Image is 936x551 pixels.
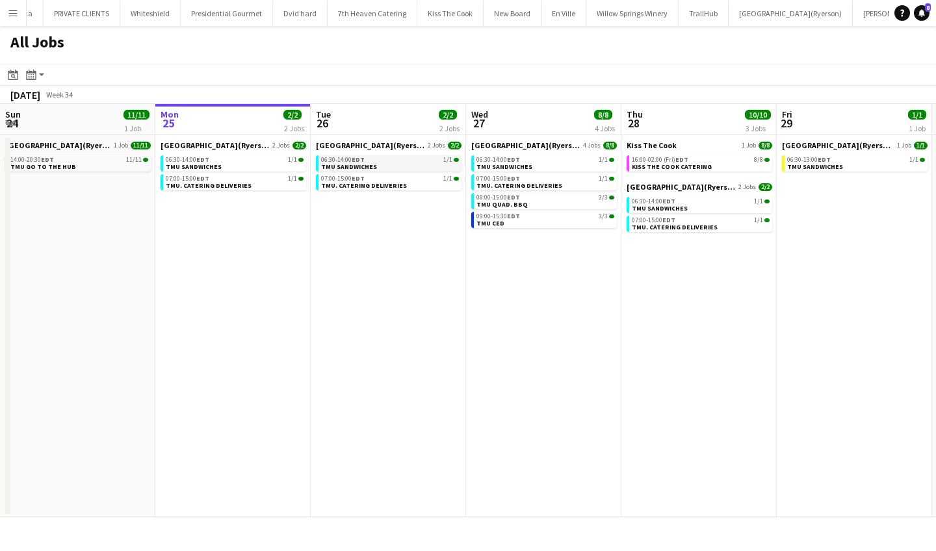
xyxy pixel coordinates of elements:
[476,194,520,201] span: 08:00-15:00
[298,177,304,181] span: 1/1
[662,216,675,224] span: EDT
[764,218,770,222] span: 1/1
[759,142,772,149] span: 8/8
[925,3,931,12] span: 8
[586,1,679,26] button: Willow Springs Winery
[196,155,209,164] span: EDT
[914,142,928,149] span: 1/1
[352,174,365,183] span: EDT
[454,177,459,181] span: 1/1
[10,157,54,163] span: 14:00-20:30
[166,157,209,163] span: 06:30-14:00
[292,142,306,149] span: 2/2
[476,213,520,220] span: 09:00-15:30
[476,162,532,171] span: TMU SANDWICHES
[782,140,894,150] span: Toronto Metropolitan University(Ryerson)
[632,162,712,171] span: KISS THE COOK CATERING
[471,140,617,231] div: [GEOGRAPHIC_DATA](Ryerson)4 Jobs8/806:30-14:00EDT1/1TMU SANDWICHES07:00-15:00EDT1/1TMU. CATERING ...
[476,212,614,227] a: 09:00-15:30EDT3/3TMU CED
[321,162,377,171] span: TMU SANDWICHES
[476,155,614,170] a: 06:30-14:00EDT1/1TMU SANDWICHES
[754,198,763,205] span: 1/1
[5,140,151,174] div: [GEOGRAPHIC_DATA](Ryerson)1 Job11/1114:00-20:30EDT11/11TMU GO TO THE HUB
[10,88,40,101] div: [DATE]
[471,140,580,150] span: Toronto Metropolitan University(Ryerson)
[782,109,792,120] span: Fri
[471,109,488,120] span: Wed
[321,155,459,170] a: 06:30-14:00EDT1/1TMU SANDWICHES
[10,162,76,171] span: TMU GO TO THE HUB
[625,116,643,131] span: 28
[476,157,520,163] span: 06:30-14:00
[131,142,151,149] span: 11/11
[428,142,445,149] span: 2 Jobs
[476,181,562,190] span: TMU. CATERING DELIVERIES
[746,121,770,131] div: 3 Jobs
[627,182,736,192] span: Toronto Metropolitan University(Ryerson)
[448,142,461,149] span: 2/2
[897,142,911,149] span: 1 Job
[439,110,457,120] span: 2/2
[507,155,520,164] span: EDT
[123,110,149,120] span: 11/11
[272,142,290,149] span: 2 Jobs
[5,109,21,120] span: Sun
[476,219,504,227] span: TMU CED
[166,181,252,190] span: TMU. CATERING DELIVERIES
[454,158,459,162] span: 1/1
[609,177,614,181] span: 1/1
[159,116,179,131] span: 25
[599,157,608,163] span: 1/1
[507,193,520,201] span: EDT
[316,140,461,150] a: [GEOGRAPHIC_DATA](Ryerson)2 Jobs2/2
[283,110,302,120] span: 2/2
[920,158,925,162] span: 1/1
[787,162,843,171] span: TMU SANDWICHES
[909,121,926,131] div: 1 Job
[909,157,918,163] span: 1/1
[288,175,297,182] span: 1/1
[754,217,763,224] span: 1/1
[166,175,209,182] span: 07:00-15:00
[780,116,792,131] span: 29
[627,182,772,235] div: [GEOGRAPHIC_DATA](Ryerson)2 Jobs2/206:30-14:00EDT1/1TMU SANDWICHES07:00-15:00EDT1/1TMU. CATERING ...
[43,90,75,99] span: Week 34
[738,183,756,191] span: 2 Jobs
[284,121,304,131] div: 2 Jobs
[782,140,928,174] div: [GEOGRAPHIC_DATA](Ryerson)1 Job1/106:30-13:00EDT1/1TMU SANDWICHES
[44,1,120,26] button: PRIVATE CLIENTS
[742,142,756,149] span: 1 Job
[599,194,608,201] span: 3/3
[632,223,718,231] span: TMU. CATERING DELIVERIES
[273,1,328,26] button: Dvid hard
[609,158,614,162] span: 1/1
[476,175,520,182] span: 07:00-15:00
[126,157,142,163] span: 11/11
[288,157,297,163] span: 1/1
[595,121,615,131] div: 4 Jobs
[484,1,541,26] button: New Board
[679,1,729,26] button: TrailHub
[443,175,452,182] span: 1/1
[316,140,461,193] div: [GEOGRAPHIC_DATA](Ryerson)2 Jobs2/206:30-14:00EDT1/1TMU SANDWICHES07:00-15:00EDT1/1TMU. CATERING ...
[627,140,772,150] a: Kiss The Cook1 Job8/8
[166,162,222,171] span: TMU SANDWICHES
[729,1,853,26] button: [GEOGRAPHIC_DATA](Ryerson)
[161,109,179,120] span: Mon
[782,140,928,150] a: [GEOGRAPHIC_DATA](Ryerson)1 Job1/1
[787,157,831,163] span: 06:30-13:00
[314,116,331,131] span: 26
[541,1,586,26] button: En Ville
[632,157,688,163] span: 16:00-02:00 (Fri)
[627,140,772,182] div: Kiss The Cook1 Job8/816:00-02:00 (Fri)EDT8/8KISS THE COOK CATERING
[298,158,304,162] span: 1/1
[476,193,614,208] a: 08:00-15:00EDT3/3TMU QUAD. BBQ
[352,155,365,164] span: EDT
[10,155,148,170] a: 14:00-20:30EDT11/11TMU GO TO THE HUB
[764,199,770,203] span: 1/1
[599,175,608,182] span: 1/1
[120,1,181,26] button: Whiteshield
[321,174,459,189] a: 07:00-15:00EDT1/1TMU. CATERING DELIVERIES
[908,110,926,120] span: 1/1
[764,158,770,162] span: 8/8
